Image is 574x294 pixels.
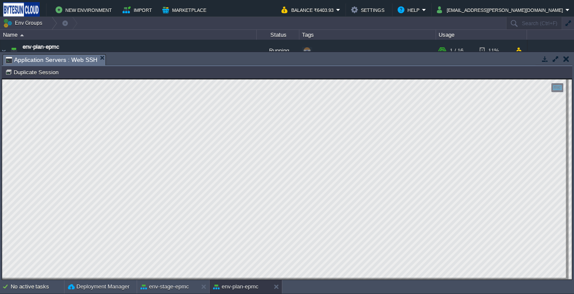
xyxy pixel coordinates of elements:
[123,5,155,15] button: Import
[437,5,565,15] button: [EMAIL_ADDRESS][PERSON_NAME][DOMAIN_NAME]
[3,17,45,29] button: Env Groups
[11,280,64,294] div: No active tasks
[300,30,436,40] div: Tags
[68,282,129,291] button: Deployment Manager
[141,282,189,291] button: env-stage-epmc
[56,5,114,15] button: New Environment
[480,39,507,62] div: 11%
[257,30,299,40] div: Status
[213,282,258,291] button: env-plan-epmc
[20,34,24,36] img: AMDAwAAAACH5BAEAAAAALAAAAAABAAEAAAICRAEAOw==
[281,5,336,15] button: Balance ₹6403.93
[351,5,387,15] button: Settings
[257,39,299,62] div: Running
[8,39,20,62] img: AMDAwAAAACH5BAEAAAAALAAAAAABAAEAAAICRAEAOw==
[1,30,256,40] div: Name
[398,5,422,15] button: Help
[6,55,97,65] span: Application Servers : Web SSH
[0,39,7,62] img: AMDAwAAAACH5BAEAAAAALAAAAAABAAEAAAICRAEAOw==
[162,5,209,15] button: Marketplace
[5,68,61,76] button: Duplicate Session
[436,30,527,40] div: Usage
[23,43,59,51] a: env-plan-epmc
[450,39,463,62] div: 1 / 16
[3,2,40,17] img: Bytesun Cloud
